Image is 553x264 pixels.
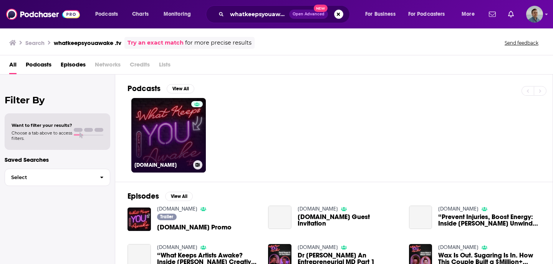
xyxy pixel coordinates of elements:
[298,214,400,227] span: [DOMAIN_NAME] Guest Invitation
[159,58,171,74] span: Lists
[127,84,161,93] h2: Podcasts
[167,84,194,93] button: View All
[505,8,517,21] a: Show notifications dropdown
[486,8,499,21] a: Show notifications dropdown
[127,8,153,20] a: Charts
[157,224,232,231] a: WhatKeepsYouAwake.tv Promo
[127,38,184,47] a: Try an exact match
[158,8,201,20] button: open menu
[185,38,252,47] span: for more precise results
[360,8,405,20] button: open menu
[26,58,51,74] a: Podcasts
[61,58,86,74] a: Episodes
[157,244,197,251] a: WhatKeepsYouAwake.tv
[95,9,118,20] span: Podcasts
[132,9,149,20] span: Charts
[160,214,173,219] span: Trailer
[9,58,17,74] a: All
[293,12,325,16] span: Open Advanced
[403,8,456,20] button: open menu
[298,244,338,251] a: WhatKeepsYouAwake.tv
[314,5,328,12] span: New
[409,206,432,229] a: “Prevent Injuries, Boost Energy: Inside Dr. Bloom’s Unwind Wellness Secrets”
[127,84,194,93] a: PodcastsView All
[408,9,445,20] span: For Podcasters
[165,192,193,201] button: View All
[438,244,478,251] a: WhatKeepsYouAwake.tv
[54,39,121,46] h3: whatkeepsyouawake .tv
[289,10,328,19] button: Open AdvancedNew
[131,98,206,173] a: [DOMAIN_NAME]
[164,9,191,20] span: Monitoring
[134,162,190,168] h3: [DOMAIN_NAME]
[526,6,543,23] button: Show profile menu
[213,5,357,23] div: Search podcasts, credits, & more...
[95,58,121,74] span: Networks
[526,6,543,23] span: Logged in as TrentSell
[6,7,80,22] img: Podchaser - Follow, Share and Rate Podcasts
[5,95,110,106] h2: Filter By
[438,206,478,212] a: WhatKeepsYouAwake.tv
[90,8,128,20] button: open menu
[298,214,400,227] a: WhatKeepsYouAwake.tv Guest Invitation
[12,130,72,141] span: Choose a tab above to access filters.
[365,9,396,20] span: For Business
[157,224,232,231] span: [DOMAIN_NAME] Promo
[157,206,197,212] a: WhatKeepsYouAwake.tv
[127,208,151,231] img: WhatKeepsYouAwake.tv Promo
[5,175,94,180] span: Select
[227,8,289,20] input: Search podcasts, credits, & more...
[462,9,475,20] span: More
[5,169,110,186] button: Select
[25,39,45,46] h3: Search
[502,40,541,46] button: Send feedback
[130,58,150,74] span: Credits
[127,191,159,201] h2: Episodes
[456,8,484,20] button: open menu
[5,156,110,163] p: Saved Searches
[298,206,338,212] a: WhatKeepsYouAwake.tv
[12,123,72,128] span: Want to filter your results?
[268,206,291,229] a: WhatKeepsYouAwake.tv Guest Invitation
[526,6,543,23] img: User Profile
[438,214,540,227] span: “Prevent Injuries, Boost Energy: Inside [PERSON_NAME] Unwind Wellness Secrets”
[438,214,540,227] a: “Prevent Injuries, Boost Energy: Inside Dr. Bloom’s Unwind Wellness Secrets”
[127,191,193,201] a: EpisodesView All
